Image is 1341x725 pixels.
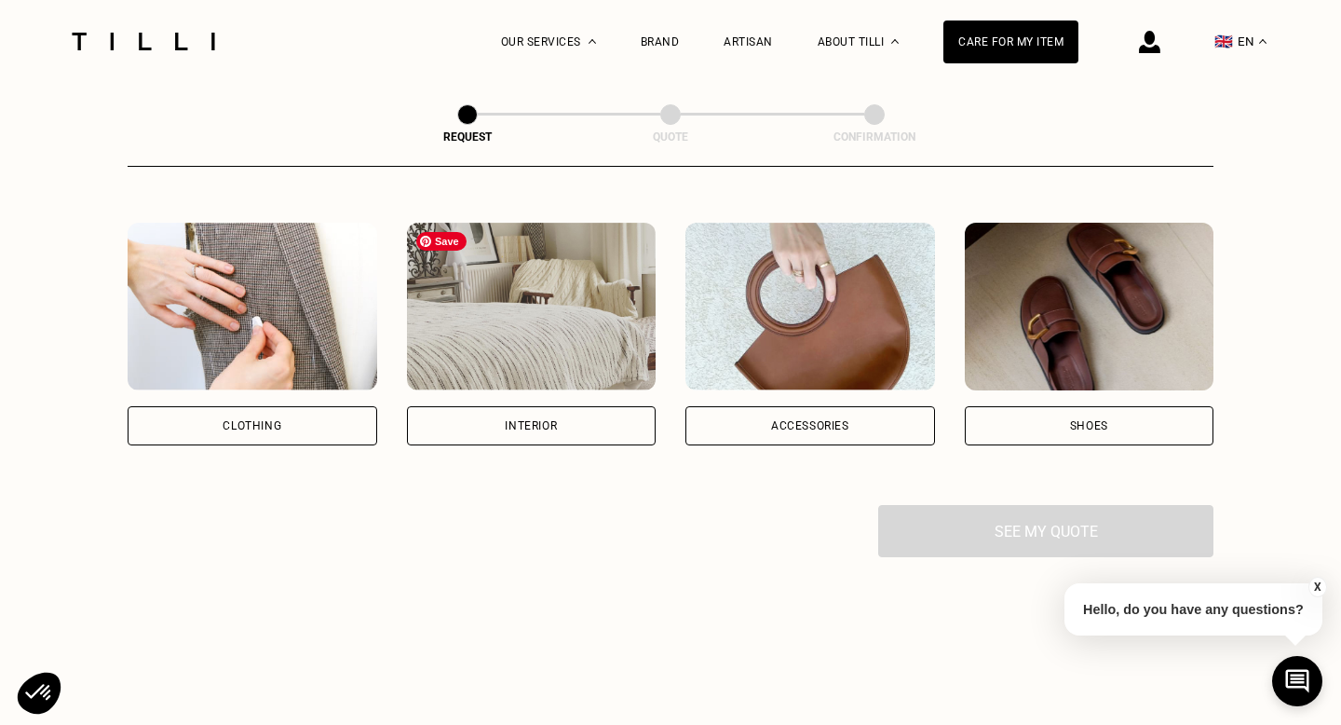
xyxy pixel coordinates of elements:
img: Shoes [965,223,1214,390]
div: Interior [505,420,557,431]
img: About dropdown menu [891,39,899,44]
img: login icon [1139,31,1160,53]
img: Dropdown menu [589,39,596,44]
img: Interior [407,223,657,390]
div: Request [374,130,561,144]
img: Accessories [685,223,935,390]
div: Confirmation [781,130,968,144]
button: X [1308,577,1327,597]
a: Brand [641,35,680,48]
div: Accessories [771,420,849,431]
span: Save [416,232,467,251]
a: Care for my item [943,21,1078,63]
div: Clothing [223,420,281,431]
img: Tilli seamstress service logo [65,33,222,50]
img: Clothing [128,223,377,390]
div: Shoes [1070,420,1108,431]
span: 🇬🇧 [1214,33,1233,50]
img: menu déroulant [1259,39,1266,44]
p: Hello, do you have any questions? [1064,583,1322,636]
a: Artisan [724,35,773,48]
div: Quote [577,130,764,144]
